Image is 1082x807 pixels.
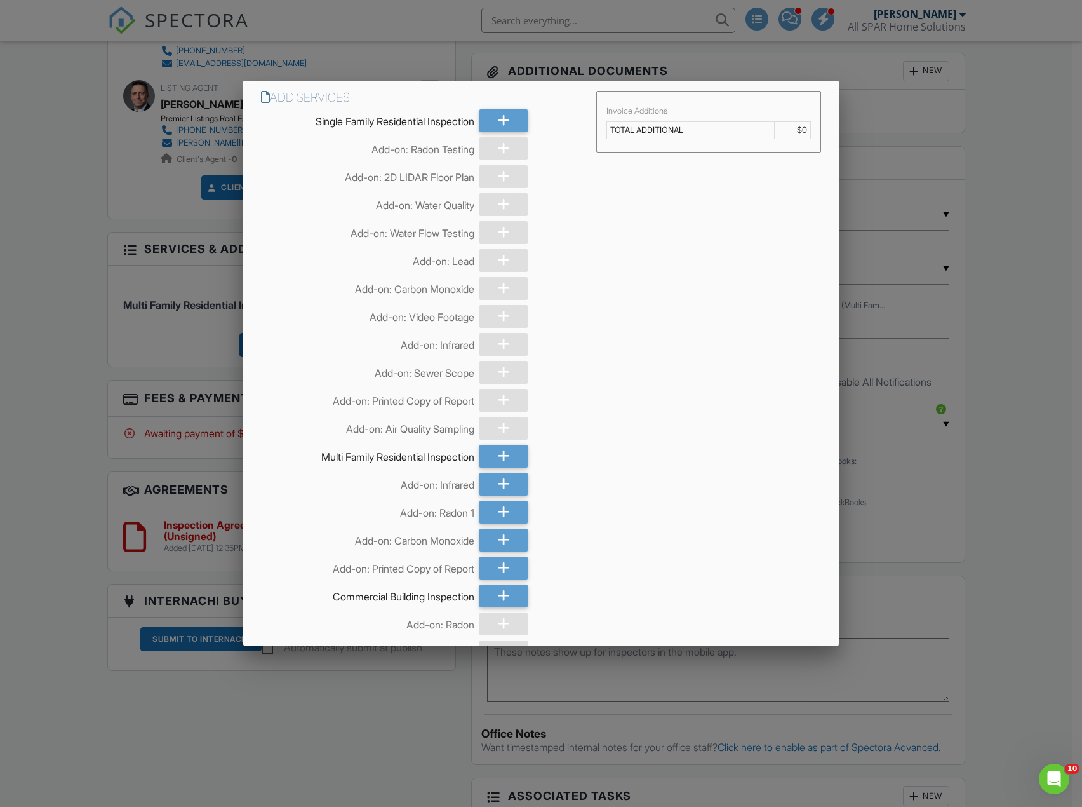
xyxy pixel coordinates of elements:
[261,109,474,128] div: Single Family Residential Inspection
[261,417,474,436] div: Add-on: Air Quality Sampling
[261,361,474,380] div: Add-on: Sewer Scope
[261,585,474,604] div: Commercial Building Inspection
[775,122,811,139] td: $0
[261,333,474,352] div: Add-on: Infrared
[261,529,474,548] div: Add-on: Carbon Monoxide
[261,221,474,240] div: Add-on: Water Flow Testing
[261,165,474,184] div: Add-on: 2D LIDAR Floor Plan
[1065,764,1079,774] span: 10
[261,193,474,212] div: Add-on: Water Quality
[261,501,474,520] div: Add-on: Radon 1
[1039,764,1069,794] iframe: Intercom live chat
[261,249,474,268] div: Add-on: Lead
[261,389,474,408] div: Add-on: Printed Copy of Report
[261,473,474,492] div: Add-on: Infrared
[261,613,474,632] div: Add-on: Radon
[607,122,775,139] td: TOTAL ADDITIONAL
[261,305,474,324] div: Add-on: Video Footage
[261,277,474,296] div: Add-on: Carbon Monoxide
[261,445,474,464] div: Multi Family Residential Inspection
[261,641,474,660] div: Add-on: Printed Copy of Report
[261,91,581,104] h6: Add Services
[261,557,474,576] div: Add-on: Printed Copy of Report
[606,106,810,116] div: Invoice Additions
[261,137,474,156] div: Add-on: Radon Testing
